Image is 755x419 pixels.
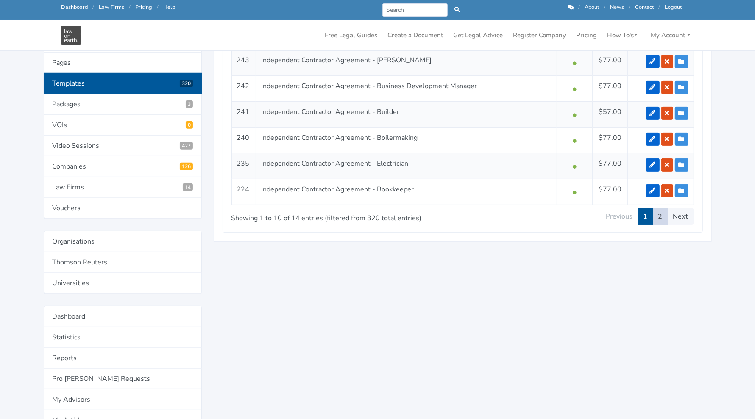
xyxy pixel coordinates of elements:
a: My Advisors [44,389,202,410]
span: • [572,108,577,121]
a: Thomson Reuters [44,252,202,273]
span: Registered Companies [180,163,193,170]
input: Search [382,3,448,17]
a: Organisations [44,231,202,252]
span: / [629,3,631,11]
td: $77.00 [593,127,627,153]
span: / [129,3,131,11]
td: $77.00 [593,75,627,101]
a: Contact [635,3,654,11]
span: • [572,56,577,69]
a: My Account [648,27,694,44]
td: Independent Contractor Agreement - [PERSON_NAME] [256,50,557,75]
span: / [157,3,159,11]
td: 224 [231,179,256,205]
img: Law On Earth [61,26,81,45]
td: 241 [231,101,256,127]
a: Pages [44,53,202,73]
span: / [659,3,660,11]
span: Law Firms [183,183,193,191]
a: Companies126 [44,156,202,177]
a: Pricing [136,3,153,11]
td: 235 [231,153,256,179]
span: Pending VOIs [186,121,193,129]
a: Video Sessions427 [44,136,202,156]
a: VOIs0 [44,115,202,136]
a: 1 [638,208,653,225]
td: Independent Contractor Agreement - Builder [256,101,557,127]
a: Packages3 [44,94,202,115]
a: Register Company [510,27,570,44]
a: Universities [44,273,202,294]
td: 243 [231,50,256,75]
a: Next [668,208,694,225]
td: 240 [231,127,256,153]
td: Independent Contractor Agreement - Business Development Manager [256,75,557,101]
span: / [579,3,580,11]
a: Law Firms14 [44,177,202,198]
a: Reports [44,348,202,369]
a: Logout [665,3,682,11]
td: $77.00 [593,50,627,75]
a: About [585,3,599,11]
span: / [604,3,606,11]
a: Get Legal Advice [450,27,507,44]
a: 2 [653,208,668,225]
a: Dashboard [44,306,202,327]
a: Statistics [44,327,202,348]
td: 242 [231,75,256,101]
td: Independent Contractor Agreement - Bookkeeper [256,179,557,205]
td: $77.00 [593,179,627,205]
a: News [610,3,624,11]
a: Free Legal Guides [322,27,381,44]
a: Pro [PERSON_NAME] Requests [44,369,202,389]
a: Templates [44,73,202,94]
a: Pricing [573,27,601,44]
span: • [572,133,577,147]
a: Dashboard [61,3,88,11]
span: • [572,159,577,173]
a: How To's [604,27,641,44]
span: Video Sessions [180,142,193,150]
a: Vouchers [44,198,202,219]
td: Independent Contractor Agreement - Electrician [256,153,557,179]
span: 320 [180,80,193,87]
td: $57.00 [593,101,627,127]
span: / [93,3,95,11]
span: 3 [186,100,193,108]
span: • [572,82,577,95]
a: Create a Document [384,27,447,44]
td: Independent Contractor Agreement - Boilermaking [256,127,557,153]
td: $77.00 [593,153,627,179]
a: Help [164,3,176,11]
div: Showing 1 to 10 of 14 entries (filtered from 320 total entries) [231,208,417,224]
span: • [572,185,577,199]
a: Law Firms [99,3,125,11]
